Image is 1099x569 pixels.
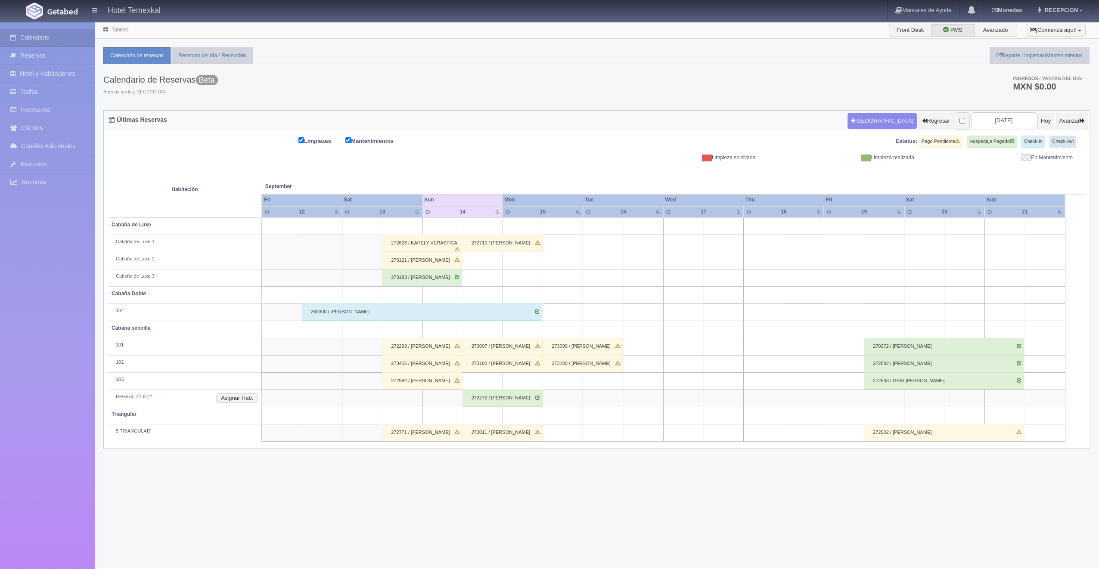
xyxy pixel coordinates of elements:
th: Wed [663,194,743,206]
b: Cabaña Doble [112,291,146,297]
th: Fri [262,194,342,206]
div: 17 [691,208,716,216]
span: RECEPCION [1043,7,1078,13]
button: Regresar [919,113,953,129]
label: Limpiezas [298,136,344,145]
div: En Mantenimiento [921,154,1079,161]
th: Thu [744,194,824,206]
div: 15 [530,208,556,216]
label: Estatus: [895,137,917,145]
div: 21 [1012,208,1037,216]
div: 272882 / [PERSON_NAME] [864,355,1024,372]
div: Limpieza solicitada [603,154,762,161]
div: 13 [369,208,395,216]
div: 103 [112,376,258,383]
button: Hoy [1037,113,1054,129]
th: Mon [503,194,583,206]
div: 273099 / [PERSON_NAME] [543,338,623,355]
button: Asignar Hab. [216,393,258,403]
div: 273097 / [PERSON_NAME] [463,338,543,355]
div: Cabaña de Luxe 1 [112,238,258,245]
div: 12 [289,208,315,216]
div: Limpieza realizada [762,154,920,161]
label: Hospedaje Pagado [967,136,1017,148]
h4: Hotel Temexkal [108,4,161,15]
div: 273272 / [PERSON_NAME] [463,390,543,407]
h3: MXN $0.00 [1013,82,1083,91]
div: Cabaña de Luxe 3 [112,273,258,280]
b: Cabaña sencilla [112,325,151,331]
span: Beta [196,75,218,85]
b: Cabaña de Luxe [112,222,151,228]
th: Tue [583,194,663,206]
div: 19 [851,208,877,216]
div: 263300 / [PERSON_NAME] [302,303,542,321]
div: 14 [450,208,475,216]
span: September [265,183,419,190]
label: Avanzado [974,24,1017,37]
div: 18 [771,208,797,216]
label: Check-in [1021,136,1045,148]
label: Mantenimientos [345,136,407,145]
th: Sun [984,194,1065,206]
div: 272771 / [PERSON_NAME] [382,424,462,441]
a: Reserva: 273272 [116,394,152,399]
div: 273180 / [PERSON_NAME] [463,355,543,372]
th: Sat [904,194,984,206]
h3: Calendario de Reservas [103,75,218,84]
div: 273415 / [PERSON_NAME] [382,355,462,372]
div: 273011 / [PERSON_NAME] [463,424,543,441]
span: Buenas tardes, RECEPCION. [103,89,218,96]
div: 272710 / [PERSON_NAME] [463,235,543,252]
button: [GEOGRAPHIC_DATA] [848,113,917,129]
strong: Habitación [171,186,198,192]
b: Monedas [992,7,1022,13]
div: 101 [112,342,258,349]
a: Calendario de reservas [103,47,171,64]
input: Limpiezas [298,137,304,143]
a: Tablero [112,27,128,33]
label: Check-out [1049,136,1076,148]
div: 272883 / GRIS [PERSON_NAME] [864,372,1024,390]
div: 273100 / [PERSON_NAME] [543,355,623,372]
button: Avanzar [1056,113,1088,129]
b: Triangular [112,411,137,417]
div: Cabaña de Luxe 2 [112,256,258,263]
div: 272293 / [PERSON_NAME] [382,338,462,355]
h4: Últimas Reservas [109,117,167,123]
div: 272994 / [PERSON_NAME] [382,372,462,390]
div: 5 TRIANGULAR [112,428,258,435]
a: Reservas del día / Recepción [171,47,253,64]
button: ¡Comienza aquí! [1026,24,1086,37]
div: 104 [112,307,258,314]
a: Reporte Limpiezas/Mantenimientos [990,47,1090,64]
div: 16 [611,208,636,216]
label: Pago Pendiente [919,136,962,148]
span: Ingresos / Ventas del día [1013,76,1083,81]
div: 270372 / [PERSON_NAME] [864,338,1024,355]
img: Getabed [47,8,78,15]
th: Fri [824,194,904,206]
label: PMS [931,24,975,37]
div: 273121 / [PERSON_NAME] [382,252,462,269]
th: Sat [342,194,422,206]
input: Mantenimientos [345,137,351,143]
div: 272623 / KARELY VERASTICA [382,235,462,252]
th: Sun [422,194,503,206]
div: 20 [932,208,957,216]
div: 102 [112,359,258,366]
div: 272902 / [PERSON_NAME] [864,424,1024,441]
label: Front Desk [889,24,932,37]
img: Getabed [26,3,43,19]
div: 273183 / [PERSON_NAME] [382,269,462,286]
